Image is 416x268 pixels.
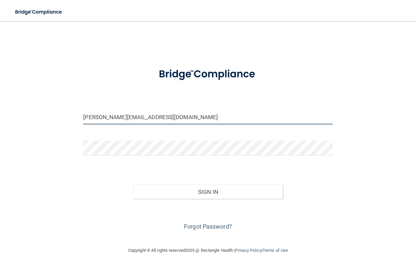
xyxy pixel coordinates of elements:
img: bridge_compliance_login_screen.278c3ca4.svg [10,5,68,19]
img: bridge_compliance_login_screen.278c3ca4.svg [148,61,268,88]
a: Terms of Use [262,248,288,253]
a: Forgot Password? [184,223,232,230]
div: Copyright © All rights reserved 2025 @ Rectangle Health | | [87,240,329,261]
button: Sign In [133,185,283,199]
input: Email [83,110,332,124]
a: Privacy Policy [235,248,261,253]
